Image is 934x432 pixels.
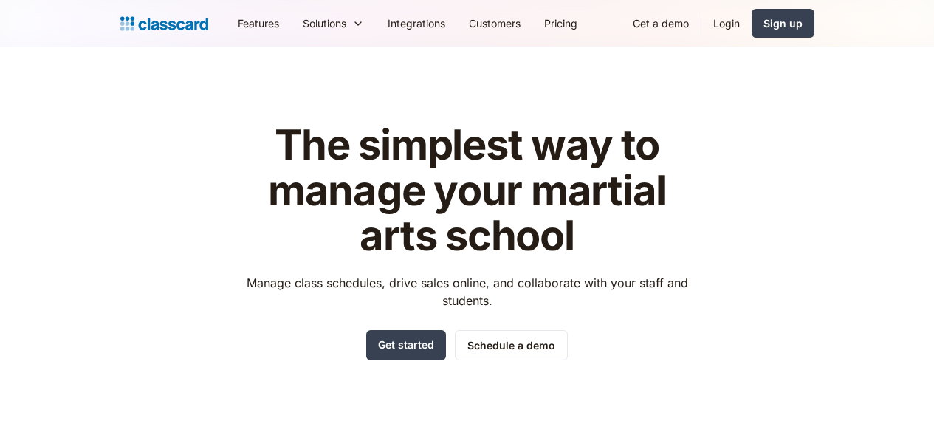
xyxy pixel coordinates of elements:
a: home [120,13,208,34]
a: Integrations [376,7,457,40]
a: Features [226,7,291,40]
a: Login [701,7,752,40]
div: Sign up [763,16,803,31]
a: Customers [457,7,532,40]
div: Solutions [291,7,376,40]
a: Pricing [532,7,589,40]
a: Sign up [752,9,814,38]
h1: The simplest way to manage your martial arts school [233,123,701,259]
a: Get a demo [621,7,701,40]
p: Manage class schedules, drive sales online, and collaborate with your staff and students. [233,274,701,309]
a: Get started [366,330,446,360]
a: Schedule a demo [455,330,568,360]
div: Solutions [303,16,346,31]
